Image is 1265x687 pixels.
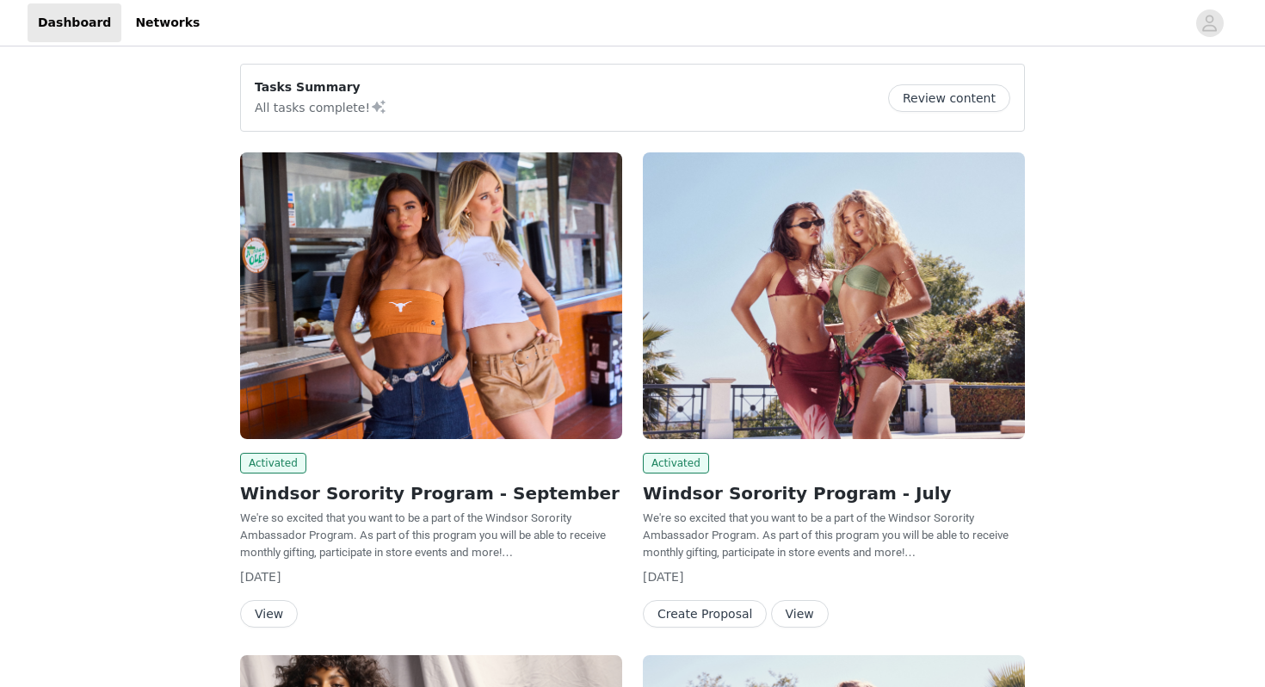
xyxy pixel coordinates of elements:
[240,511,606,559] span: We're so excited that you want to be a part of the Windsor Sorority Ambassador Program. As part o...
[643,600,767,628] button: Create Proposal
[240,608,298,621] a: View
[771,608,829,621] a: View
[240,600,298,628] button: View
[240,152,622,439] img: Windsor
[888,84,1010,112] button: Review content
[643,453,709,473] span: Activated
[125,3,210,42] a: Networks
[1201,9,1218,37] div: avatar
[771,600,829,628] button: View
[240,453,306,473] span: Activated
[643,570,683,584] span: [DATE]
[240,570,281,584] span: [DATE]
[643,511,1009,559] span: We're so excited that you want to be a part of the Windsor Sorority Ambassador Program. As part o...
[255,96,387,117] p: All tasks complete!
[643,152,1025,439] img: Windsor
[643,480,1025,506] h2: Windsor Sorority Program - July
[255,78,387,96] p: Tasks Summary
[28,3,121,42] a: Dashboard
[240,480,622,506] h2: Windsor Sorority Program - September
